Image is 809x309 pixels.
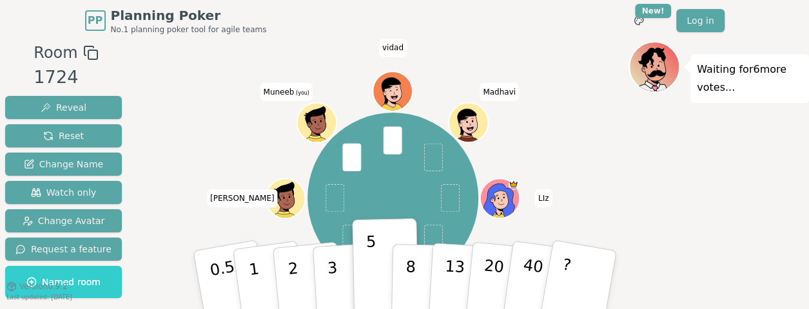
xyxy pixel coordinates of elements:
span: Last updated: [DATE] [6,294,72,301]
span: Click to change your name [260,82,312,100]
a: Log in [676,9,724,32]
button: Change Name [5,153,122,176]
div: 1724 [34,64,98,91]
button: Reset [5,124,122,147]
span: LIz is the host [509,180,518,189]
div: New! [635,4,672,18]
button: Version0.9.2 [6,281,68,292]
button: Reveal [5,96,122,119]
p: 5 [366,232,376,302]
span: Click to change your name [207,189,278,207]
a: PPPlanning PokerNo.1 planning poker tool for agile teams [85,6,267,35]
button: Change Avatar [5,209,122,232]
span: Click to change your name [379,39,407,57]
button: New! [627,9,650,32]
span: Room [34,41,77,64]
button: Named room [5,266,122,298]
span: PP [88,13,102,28]
span: No.1 planning poker tool for agile teams [111,24,267,35]
span: Named room [26,276,101,288]
span: (you) [294,89,309,95]
button: Request a feature [5,238,122,261]
span: Reveal [41,101,86,114]
button: Watch only [5,181,122,204]
span: Request a feature [15,243,112,256]
span: Version 0.9.2 [19,281,68,292]
p: Waiting for 6 more votes... [697,61,803,97]
span: Change Avatar [23,214,105,227]
span: Watch only [31,186,97,199]
span: Reset [43,129,84,142]
span: Click to change your name [480,82,519,100]
span: Change Name [24,158,103,171]
span: Planning Poker [111,6,267,24]
button: Click to change your avatar [298,104,336,141]
span: Click to change your name [535,189,552,207]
